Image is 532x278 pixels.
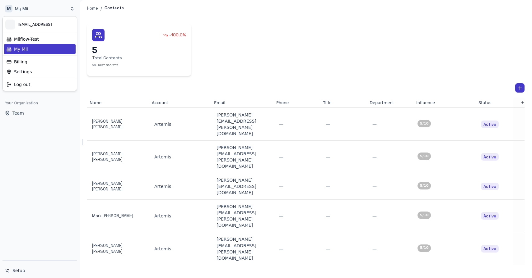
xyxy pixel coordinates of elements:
[217,236,269,261] div: [PERSON_NAME][EMAIL_ADDRESS][PERSON_NAME][DOMAIN_NAME]
[4,80,76,89] div: Log out
[4,67,76,77] div: Settings
[418,212,431,219] div: 5 /10
[418,244,431,252] div: 5 /10
[154,213,207,219] div: Artemis
[515,83,525,93] button: Add Contact
[372,246,376,251] span: —
[12,110,24,116] span: Team
[92,243,144,254] p: [PERSON_NAME] [PERSON_NAME]
[418,182,431,189] div: 5 /10
[92,55,186,61] p: Total Contacts
[154,121,207,127] div: Artemis
[416,100,474,106] div: Influence
[15,6,28,12] p: My Mii
[481,184,499,190] span: Active
[325,122,330,127] span: —
[276,100,318,106] div: Phone
[92,213,133,219] p: Mark [PERSON_NAME]
[323,100,365,106] div: Title
[279,213,283,218] span: —
[370,100,411,106] div: Department
[80,139,85,145] button: Toggle Sidebar
[481,246,499,252] span: Active
[418,153,431,160] div: 5 /10
[154,246,207,252] div: Artemis
[154,154,207,160] div: Artemis
[325,213,330,218] span: —
[18,22,74,27] span: [EMAIL_ADDRESS]
[169,32,186,38] p: -100.0%
[92,181,144,192] p: [PERSON_NAME] [PERSON_NAME]
[4,57,76,67] div: Billing
[92,119,144,130] p: [PERSON_NAME] [PERSON_NAME]
[325,154,330,159] span: —
[478,100,511,106] div: Status
[372,122,376,127] span: —
[325,184,330,189] span: —
[325,246,330,251] span: —
[217,144,269,169] div: [PERSON_NAME][EMAIL_ADDRESS][PERSON_NAME][DOMAIN_NAME]
[279,246,283,251] span: —
[152,100,209,106] div: Account
[100,5,102,11] li: /
[217,203,269,228] div: [PERSON_NAME][EMAIL_ADDRESS][PERSON_NAME][DOMAIN_NAME]
[92,151,144,163] p: [PERSON_NAME] [PERSON_NAME]
[12,267,25,274] span: Setup
[214,100,271,106] div: Email
[481,213,499,219] span: Active
[5,5,12,12] span: M
[279,184,283,189] span: —
[372,154,376,159] span: —
[154,183,207,189] div: Artemis
[513,98,532,107] div: Add new column
[90,100,147,106] div: Name
[372,213,376,218] span: —
[481,121,499,128] span: Active
[92,62,118,67] span: vs. last month
[217,112,269,137] div: [PERSON_NAME][EMAIL_ADDRESS][PERSON_NAME][DOMAIN_NAME]
[92,45,186,55] h3: 5
[105,5,124,11] p: Contacts
[279,122,283,127] span: —
[217,177,269,196] div: [PERSON_NAME][EMAIL_ADDRESS][DOMAIN_NAME]
[2,98,77,108] div: Your Organization
[4,44,76,54] div: My Mii
[372,184,376,189] span: —
[279,154,283,159] span: —
[87,5,98,11] a: Home
[481,154,499,160] span: Active
[4,34,76,44] div: Miiflow-Test
[418,120,431,127] div: 5 /10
